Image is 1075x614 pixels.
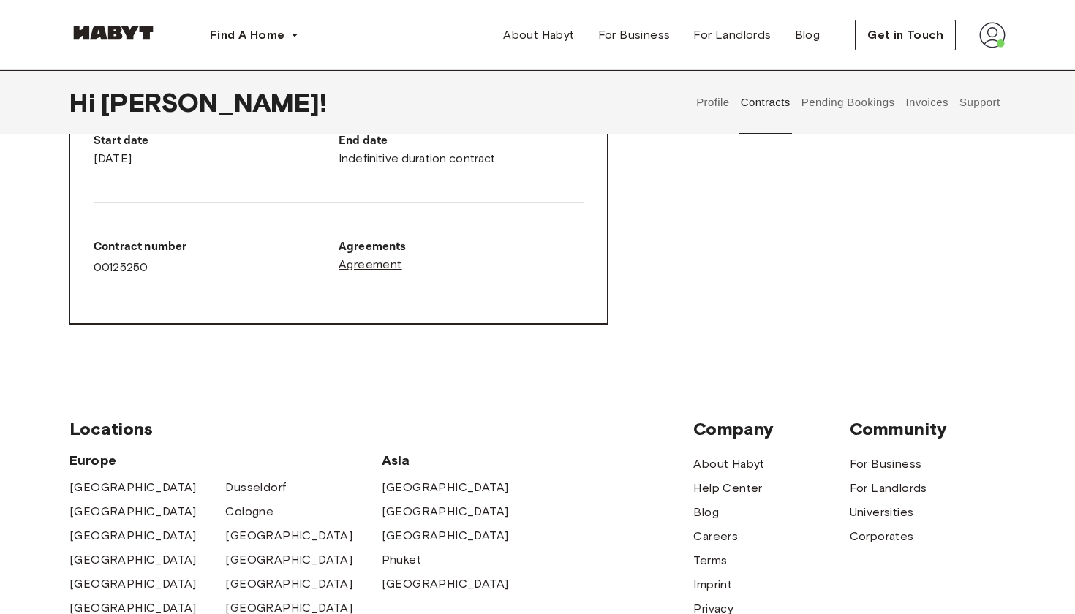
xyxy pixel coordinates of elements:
[69,418,693,440] span: Locations
[693,504,719,521] a: Blog
[691,70,1006,134] div: user profile tabs
[382,551,421,569] a: Phuket
[850,418,1006,440] span: Community
[695,70,732,134] button: Profile
[69,503,197,520] a: [GEOGRAPHIC_DATA]
[850,528,914,545] a: Corporates
[198,20,311,50] button: Find A Home
[795,26,821,44] span: Blog
[682,20,782,50] a: For Landlords
[850,504,914,521] a: Universities
[693,480,762,497] a: Help Center
[69,26,157,40] img: Habyt
[491,20,586,50] a: About Habyt
[225,575,352,593] a: [GEOGRAPHIC_DATA]
[693,26,771,44] span: For Landlords
[339,256,584,273] a: Agreement
[783,20,832,50] a: Blog
[339,238,584,256] p: Agreements
[94,132,339,167] div: [DATE]
[94,132,339,150] p: Start date
[693,528,738,545] a: Careers
[339,132,584,150] p: End date
[339,132,584,167] div: Indefinitive duration contract
[693,576,732,594] a: Imprint
[69,87,101,118] span: Hi
[693,418,849,440] span: Company
[850,480,927,497] a: For Landlords
[101,87,327,118] span: [PERSON_NAME] !
[693,455,764,473] a: About Habyt
[382,452,537,469] span: Asia
[225,503,274,520] a: Cologne
[382,503,509,520] a: [GEOGRAPHIC_DATA]
[739,70,792,134] button: Contracts
[867,26,943,44] span: Get in Touch
[69,551,197,569] a: [GEOGRAPHIC_DATA]
[94,238,339,276] div: 00125250
[69,527,197,545] a: [GEOGRAPHIC_DATA]
[799,70,897,134] button: Pending Bookings
[94,238,339,256] p: Contract number
[69,479,197,496] a: [GEOGRAPHIC_DATA]
[69,575,197,593] a: [GEOGRAPHIC_DATA]
[225,479,286,496] a: Dusseldorf
[904,70,950,134] button: Invoices
[382,527,509,545] a: [GEOGRAPHIC_DATA]
[693,552,727,569] a: Terms
[855,20,956,50] button: Get in Touch
[382,575,509,593] a: [GEOGRAPHIC_DATA]
[850,455,922,473] a: For Business
[979,22,1006,48] img: avatar
[69,452,382,469] span: Europe
[382,479,509,496] a: [GEOGRAPHIC_DATA]
[210,26,284,44] span: Find A Home
[503,26,574,44] span: About Habyt
[225,551,352,569] a: [GEOGRAPHIC_DATA]
[598,26,671,44] span: For Business
[339,256,402,273] span: Agreement
[957,70,1002,134] button: Support
[586,20,682,50] a: For Business
[225,527,352,545] a: [GEOGRAPHIC_DATA]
